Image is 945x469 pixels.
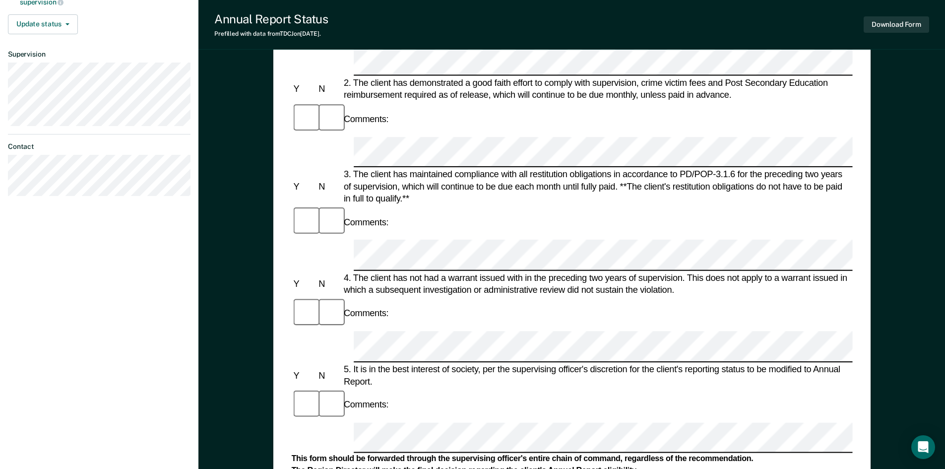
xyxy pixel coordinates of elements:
[341,308,390,320] div: Comments:
[291,83,316,95] div: Y
[291,180,316,192] div: Y
[8,14,78,34] button: Update status
[291,278,316,290] div: Y
[316,278,342,290] div: N
[341,113,390,125] div: Comments:
[8,50,190,59] dt: Supervision
[864,16,929,33] button: Download Form
[341,216,390,228] div: Comments:
[291,454,852,465] div: This form should be forwarded through the supervising officer's entire chain of command, regardle...
[214,30,328,37] div: Prefilled with data from TDCJ on [DATE] .
[341,271,852,296] div: 4. The client has not had a warrant issued with in the preceding two years of supervision. This d...
[341,399,390,411] div: Comments:
[291,369,316,381] div: Y
[911,435,935,459] div: Open Intercom Messenger
[341,168,852,204] div: 3. The client has maintained compliance with all restitution obligations in accordance to PD/POP-...
[341,77,852,101] div: 2. The client has demonstrated a good faith effort to comply with supervision, crime victim fees ...
[341,363,852,387] div: 5. It is in the best interest of society, per the supervising officer's discretion for the client...
[316,180,342,192] div: N
[316,83,342,95] div: N
[8,142,190,151] dt: Contact
[214,12,328,26] div: Annual Report Status
[316,369,342,381] div: N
